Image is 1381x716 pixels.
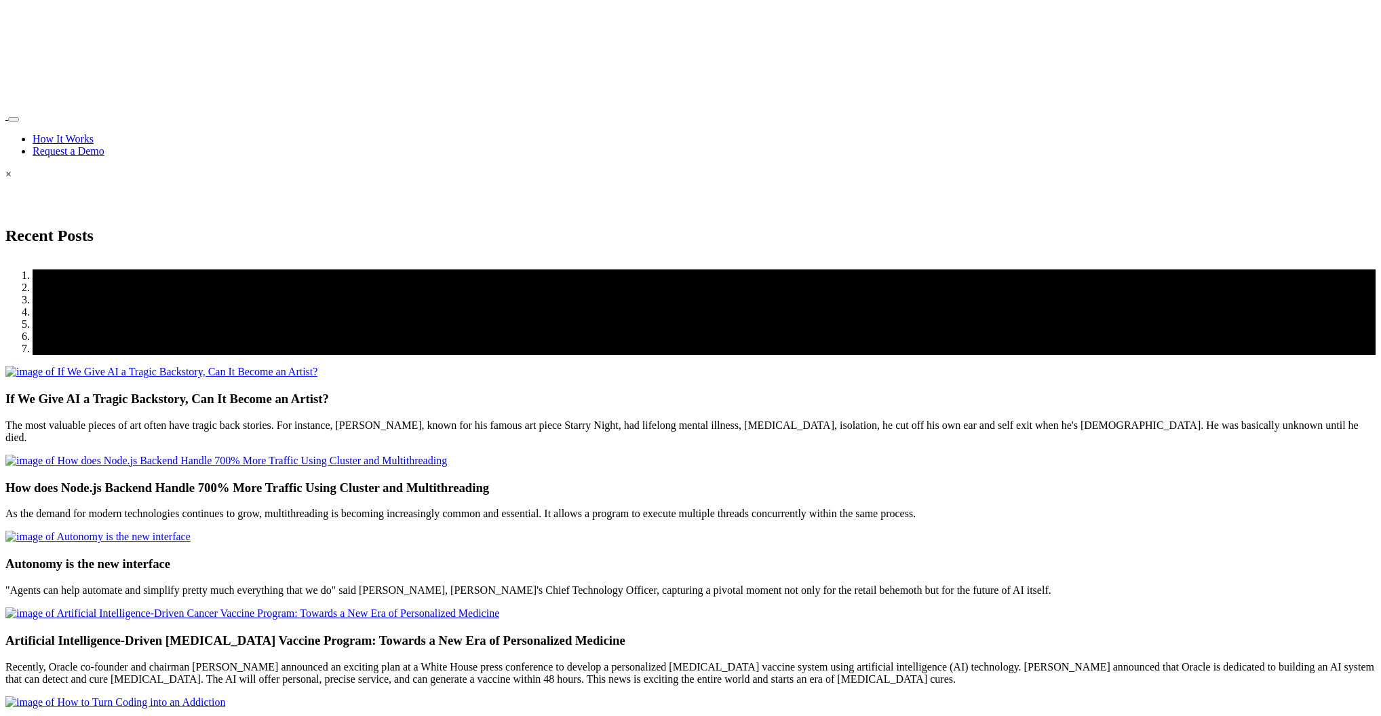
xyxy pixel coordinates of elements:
p: As the demand for modern technologies continues to grow, multithreading is becoming increasingly ... [5,508,1376,520]
h3: If We Give AI a Tragic Backstory, Can It Become an Artist? [5,392,1376,407]
h3: Artificial Intelligence-Driven [MEDICAL_DATA] Vaccine Program: Towards a New Era of Personalized ... [5,633,1376,648]
h3: Autonomy is the new interface [5,557,1376,571]
img: image of Autonomy is the new interface [5,531,191,543]
h2: Recent Posts [5,194,1376,245]
p: Recently, Oracle co-founder and chairman [PERSON_NAME] announced an exciting plan at a White Hous... [5,661,1376,685]
img: image of How does Node.js Backend Handle 700% More Traffic Using Cluster and Multithreading [5,455,447,467]
p: The most valuable pieces of art often have tragic back stories. For instance, [PERSON_NAME], know... [5,419,1376,444]
button: Toggle navigation [8,117,19,121]
img: image of How to Turn Coding into an Addiction [5,696,225,709]
img: image of Artificial Intelligence-Driven Cancer Vaccine Program: Towards a New Era of Personalized... [5,607,499,620]
a: Request a Demo [33,145,104,157]
p: "Agents can help automate and simplify pretty much everything that we do" said [PERSON_NAME], [PE... [5,584,1376,597]
h3: How does Node.js Backend Handle 700% More Traffic Using Cluster and Multithreading [5,481,1376,495]
a: How It Works [33,133,94,145]
img: image of If We Give AI a Tragic Backstory, Can It Become an Artist? [5,366,317,378]
div: × [5,168,1376,181]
